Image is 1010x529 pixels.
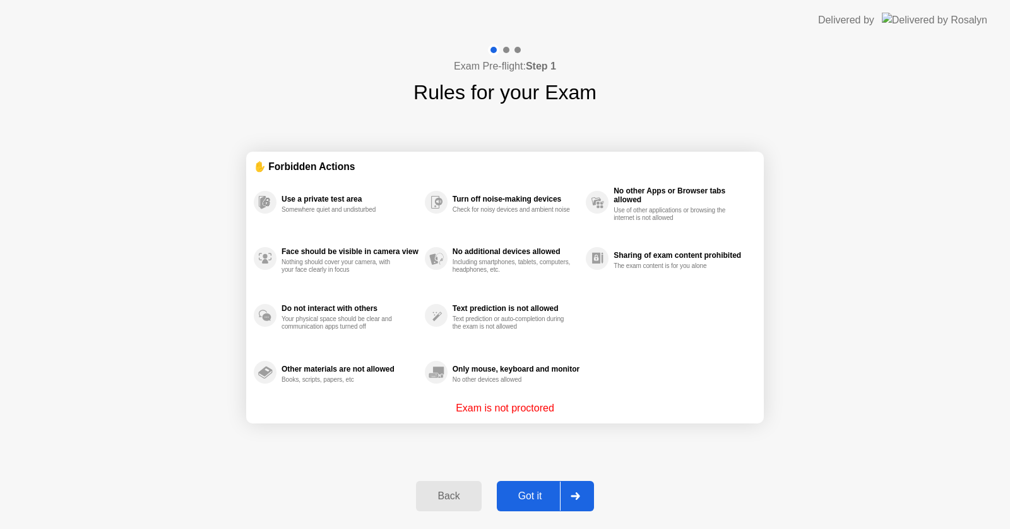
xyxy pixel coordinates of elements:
[497,481,594,511] button: Got it
[413,77,597,107] h1: Rules for your Exam
[453,365,579,374] div: Only mouse, keyboard and monitor
[416,481,481,511] button: Back
[282,365,419,374] div: Other materials are not allowed
[526,61,556,71] b: Step 1
[282,206,401,214] div: Somewhere quiet and undisturbed
[282,315,401,331] div: Your physical space should be clear and communication apps turned off
[453,304,579,313] div: Text prediction is not allowed
[501,490,560,502] div: Got it
[882,13,987,27] img: Delivered by Rosalyn
[453,315,572,331] div: Text prediction or auto-completion during the exam is not allowed
[614,186,750,204] div: No other Apps or Browser tabs allowed
[282,376,401,384] div: Books, scripts, papers, etc
[453,258,572,274] div: Including smartphones, tablets, computers, headphones, etc.
[420,490,477,502] div: Back
[614,262,733,270] div: The exam content is for you alone
[453,206,572,214] div: Check for noisy devices and ambient noise
[282,195,419,204] div: Use a private test area
[456,401,554,416] p: Exam is not proctored
[282,304,419,313] div: Do not interact with others
[453,195,579,204] div: Turn off noise-making devices
[614,251,750,260] div: Sharing of exam content prohibited
[453,247,579,256] div: No additional devices allowed
[254,159,756,174] div: ✋ Forbidden Actions
[282,258,401,274] div: Nothing should cover your camera, with your face clearly in focus
[282,247,419,256] div: Face should be visible in camera view
[614,207,733,222] div: Use of other applications or browsing the internet is not allowed
[454,59,556,74] h4: Exam Pre-flight:
[818,13,874,28] div: Delivered by
[453,376,572,384] div: No other devices allowed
